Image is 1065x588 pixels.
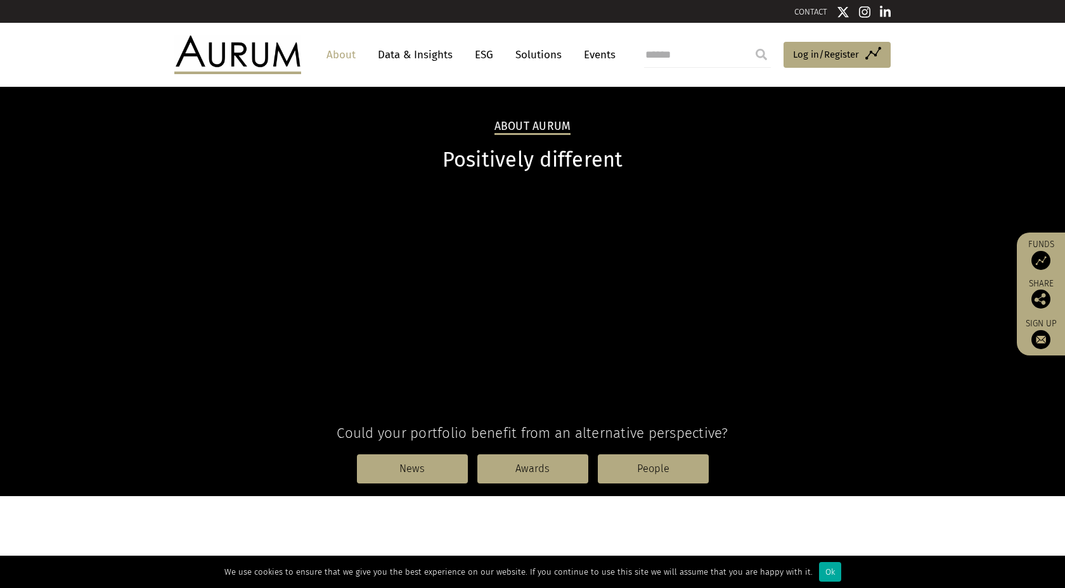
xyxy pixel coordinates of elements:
[468,43,500,67] a: ESG
[509,43,568,67] a: Solutions
[578,43,616,67] a: Events
[794,7,827,16] a: CONTACT
[598,454,709,483] a: People
[371,43,459,67] a: Data & Insights
[174,425,891,442] h4: Could your portfolio benefit from an alternative perspective?
[494,120,571,135] h2: About Aurum
[1023,239,1059,270] a: Funds
[859,6,870,18] img: Instagram icon
[749,42,774,67] input: Submit
[320,43,362,67] a: About
[837,6,849,18] img: Twitter icon
[793,47,859,62] span: Log in/Register
[819,562,841,582] div: Ok
[1031,330,1050,349] img: Sign up to our newsletter
[174,148,891,172] h1: Positively different
[1031,290,1050,309] img: Share this post
[1031,251,1050,270] img: Access Funds
[1023,279,1059,309] div: Share
[1023,318,1059,349] a: Sign up
[477,454,588,483] a: Awards
[784,42,891,68] a: Log in/Register
[357,454,468,483] a: News
[174,35,301,73] img: Aurum
[880,6,891,18] img: Linkedin icon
